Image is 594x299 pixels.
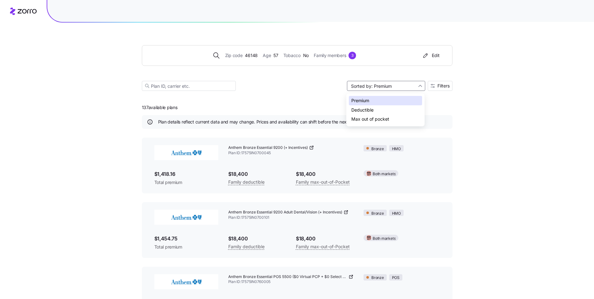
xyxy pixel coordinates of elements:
span: $18,400 [296,170,354,178]
span: $18,400 [296,235,354,243]
span: $1,454.75 [154,235,218,243]
span: Zip code [225,52,243,59]
span: HMO [392,211,401,217]
img: Anthem [154,210,218,225]
input: Plan ID, carrier etc. [142,81,236,91]
span: 137 available plans [142,104,178,111]
span: Anthem Bronze Essential POS 5500 ($0 Virtual PCP + $0 Select Drugs + Incentives) [228,274,348,280]
img: Anthem [154,274,218,289]
span: Bronze [371,146,384,152]
span: Family max-out-of-Pocket [296,178,350,186]
button: Edit [419,50,442,60]
span: Age [263,52,271,59]
div: Max out of pocket [349,114,422,124]
span: HMO [392,146,401,152]
span: 46148 [245,52,258,59]
span: Both markets [373,171,395,177]
span: No [303,52,309,59]
span: Bronze [371,211,384,217]
span: Anthem Bronze Essential 9200 Adult Dental/Vision (+ Incentives) [228,210,342,215]
span: $18,400 [228,170,286,178]
span: Anthem Bronze Essential 9200 (+ Incentives) [228,145,308,150]
span: Total premium [154,244,218,250]
span: $18,400 [228,235,286,243]
div: Edit [422,52,440,59]
img: Anthem [154,145,218,160]
span: Plan ID: 17575IN0700045 [228,150,354,156]
div: Premium [349,96,422,105]
span: Family max-out-of-Pocket [296,243,350,250]
div: Deductible [349,105,422,115]
span: Bronze [371,275,384,281]
input: Sort by [347,81,425,91]
span: Tobacco [283,52,301,59]
span: Total premium [154,179,218,186]
span: Family members [314,52,346,59]
span: Both markets [373,236,395,242]
span: Plan details reflect current data and may change. Prices and availability can shift before the ne... [158,119,381,125]
span: POS [392,275,400,281]
div: 3 [349,52,356,59]
span: 57 [273,52,278,59]
span: Family deductible [228,243,265,250]
span: Filters [437,84,450,88]
span: Plan ID: 17575IN0700101 [228,215,354,220]
span: Family deductible [228,178,265,186]
span: $1,418.16 [154,170,218,178]
span: Plan ID: 17575IN0760005 [228,279,354,285]
button: Filters [428,81,452,91]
